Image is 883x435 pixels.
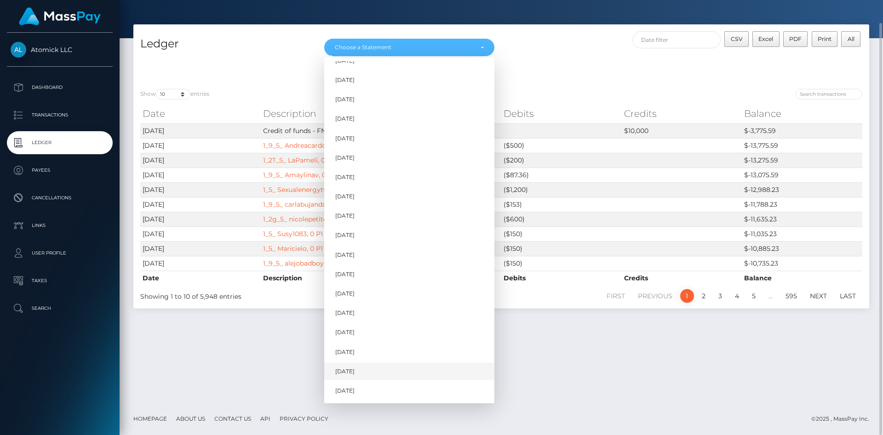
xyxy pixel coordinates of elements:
[11,246,109,260] p: User Profile
[11,274,109,288] p: Taxes
[335,44,473,51] div: Choose a Statement
[335,95,355,104] span: [DATE]
[172,412,209,426] a: About Us
[335,309,355,317] span: [DATE]
[211,412,255,426] a: Contact Us
[335,367,355,376] span: [DATE]
[140,182,261,197] td: [DATE]
[140,197,261,212] td: [DATE]
[742,153,862,168] td: $-13,275.59
[780,289,802,303] a: 595
[742,256,862,271] td: $-10,735.23
[742,197,862,212] td: $-11,788.23
[335,232,355,240] span: [DATE]
[752,31,780,47] button: Excel
[140,226,261,241] td: [DATE]
[11,108,109,122] p: Transactions
[140,212,261,226] td: [DATE]
[140,123,261,138] td: [DATE]
[140,89,209,99] label: Show entries
[742,241,862,256] td: $-10,885.23
[501,104,622,123] th: Debits
[335,270,355,278] span: [DATE]
[501,256,622,271] td: ($150)
[501,138,622,153] td: ($500)
[742,123,862,138] td: $-3,775.59
[140,288,433,302] div: Showing 1 to 10 of 5,948 entries
[7,214,113,237] a: Links
[7,297,113,320] a: Search
[848,35,854,42] span: All
[622,271,742,285] th: Credits
[335,173,355,181] span: [DATE]
[501,271,622,285] th: Debits
[742,226,862,241] td: $-11,035.23
[11,136,109,150] p: Ledger
[501,212,622,226] td: ($600)
[742,271,862,285] th: Balance
[156,89,190,99] select: Showentries
[7,159,113,182] a: Payees
[742,182,862,197] td: $-12,988.23
[805,289,832,303] a: Next
[11,302,109,315] p: Search
[335,115,355,123] span: [DATE]
[742,138,862,153] td: $-13,775.59
[812,31,838,47] button: Print
[7,104,113,127] a: Transactions
[261,271,381,285] th: Description
[263,141,378,150] a: 1_9_5_ Andreacardonao, 0 P1 [DATE]
[501,197,622,212] td: ($153)
[742,212,862,226] td: $-11,635.23
[19,7,101,25] img: MassPay Logo
[130,412,171,426] a: Homepage
[713,289,727,303] a: 3
[501,241,622,256] td: ($150)
[263,215,367,223] a: 1_2g_5_ nicolepetite, 0 P1 [DATE]
[783,31,808,47] button: PDF
[140,153,261,168] td: [DATE]
[140,271,261,285] th: Date
[796,89,862,99] input: Search transactions
[335,348,355,356] span: [DATE]
[11,219,109,232] p: Links
[335,212,355,220] span: [DATE]
[501,226,622,241] td: ($150)
[263,156,357,164] a: 1_2T_5_ LaPameli, 0 P1 [DATE]
[257,412,274,426] a: API
[335,329,355,337] span: [DATE]
[724,31,749,47] button: CSV
[818,35,831,42] span: Print
[7,46,113,54] span: Atomick LLC
[335,251,355,259] span: [DATE]
[622,123,742,138] td: $10,000
[133,58,624,67] div: Split Transaction Fees
[263,171,358,179] a: 1_9_5_ Amaylinav, 0 P1 [DATE]
[501,168,622,182] td: ($87.36)
[7,186,113,209] a: Cancellations
[335,192,355,201] span: [DATE]
[730,289,744,303] a: 4
[261,123,381,138] td: Credit of funds - FNBO
[335,387,355,395] span: [DATE]
[140,241,261,256] td: [DATE]
[841,31,860,47] button: All
[335,290,355,298] span: [DATE]
[263,259,363,267] a: 1_9_5_ alejobadboy, 0 P1 [DATE]
[140,168,261,182] td: [DATE]
[731,35,743,42] span: CSV
[11,42,26,58] img: Atomick LLC
[501,153,622,168] td: ($200)
[747,289,761,303] a: 5
[276,412,332,426] a: Privacy Policy
[11,163,109,177] p: Payees
[742,168,862,182] td: $-13,075.59
[632,31,721,48] input: Date filter
[263,244,346,253] a: 1_5_ Maricielo, 0 P1 [DATE]
[789,35,802,42] span: PDF
[7,131,113,154] a: Ledger
[7,269,113,292] a: Taxes
[742,104,862,123] th: Balance
[758,35,773,42] span: Excel
[680,289,694,303] a: 1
